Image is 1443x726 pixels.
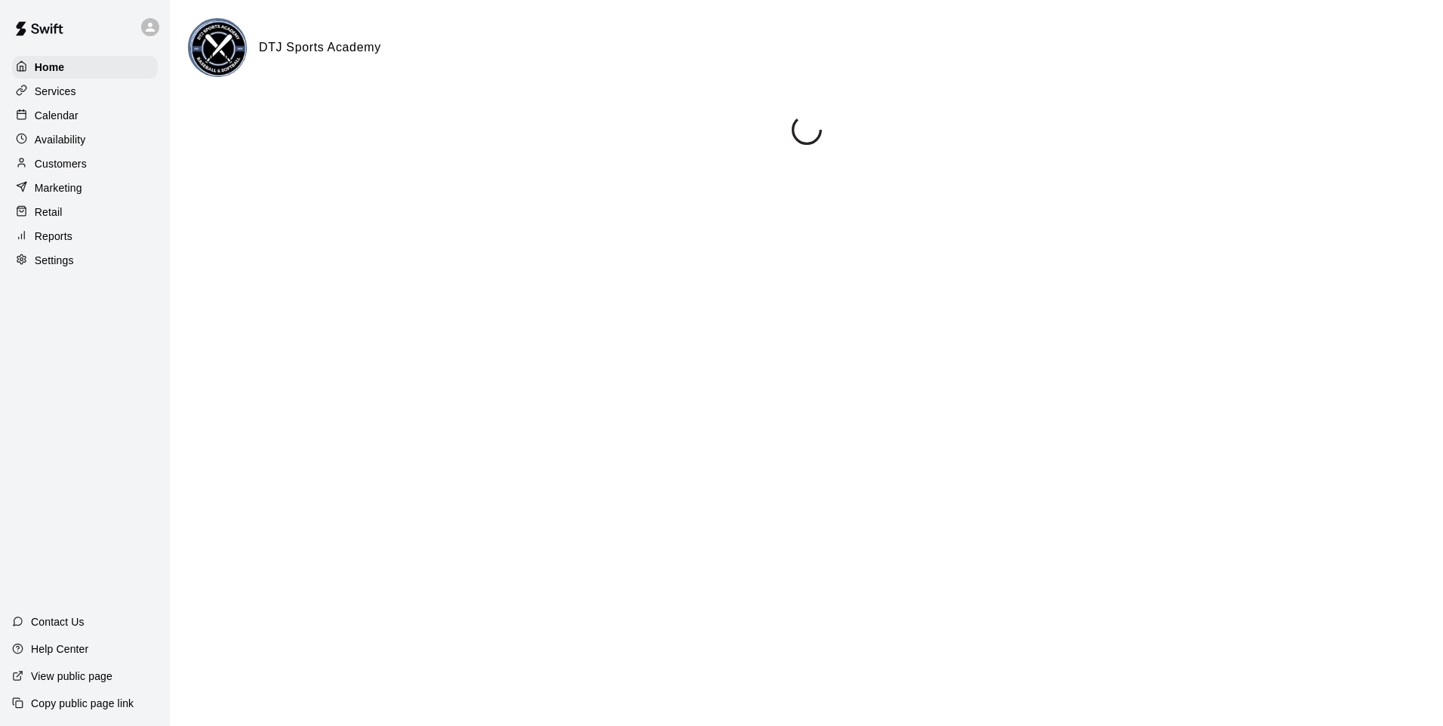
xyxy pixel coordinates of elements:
p: Contact Us [31,614,85,629]
p: Copy public page link [31,696,134,711]
a: Settings [12,249,158,272]
a: Home [12,56,158,78]
p: View public page [31,669,112,684]
p: Retail [35,205,63,220]
a: Availability [12,128,158,151]
a: Reports [12,225,158,248]
p: Reports [35,229,72,244]
p: Customers [35,156,87,171]
p: Availability [35,132,86,147]
a: Services [12,80,158,103]
h6: DTJ Sports Academy [259,38,381,57]
a: Calendar [12,104,158,127]
p: Settings [35,253,74,268]
a: Marketing [12,177,158,199]
p: Calendar [35,108,78,123]
a: Retail [12,201,158,223]
p: Home [35,60,65,75]
img: DTJ Sports Academy logo [190,20,247,77]
p: Services [35,84,76,99]
a: Customers [12,152,158,175]
p: Marketing [35,180,82,195]
p: Help Center [31,641,88,657]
